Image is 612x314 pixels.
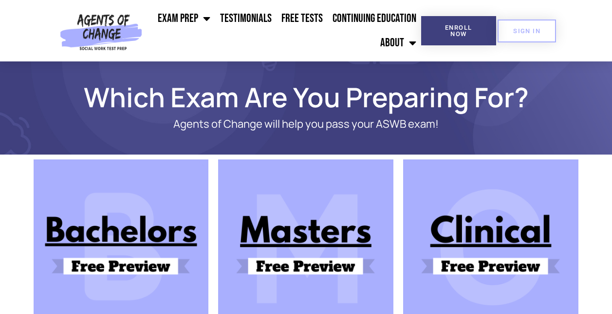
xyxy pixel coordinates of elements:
[421,16,496,45] a: Enroll Now
[215,6,277,31] a: Testimonials
[68,118,545,130] p: Agents of Change will help you pass your ASWB exam!
[277,6,328,31] a: Free Tests
[375,31,421,55] a: About
[437,24,481,37] span: Enroll Now
[146,6,421,55] nav: Menu
[513,28,540,34] span: SIGN IN
[29,86,584,108] h1: Which Exam Are You Preparing For?
[153,6,215,31] a: Exam Prep
[498,20,556,42] a: SIGN IN
[328,6,421,31] a: Continuing Education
